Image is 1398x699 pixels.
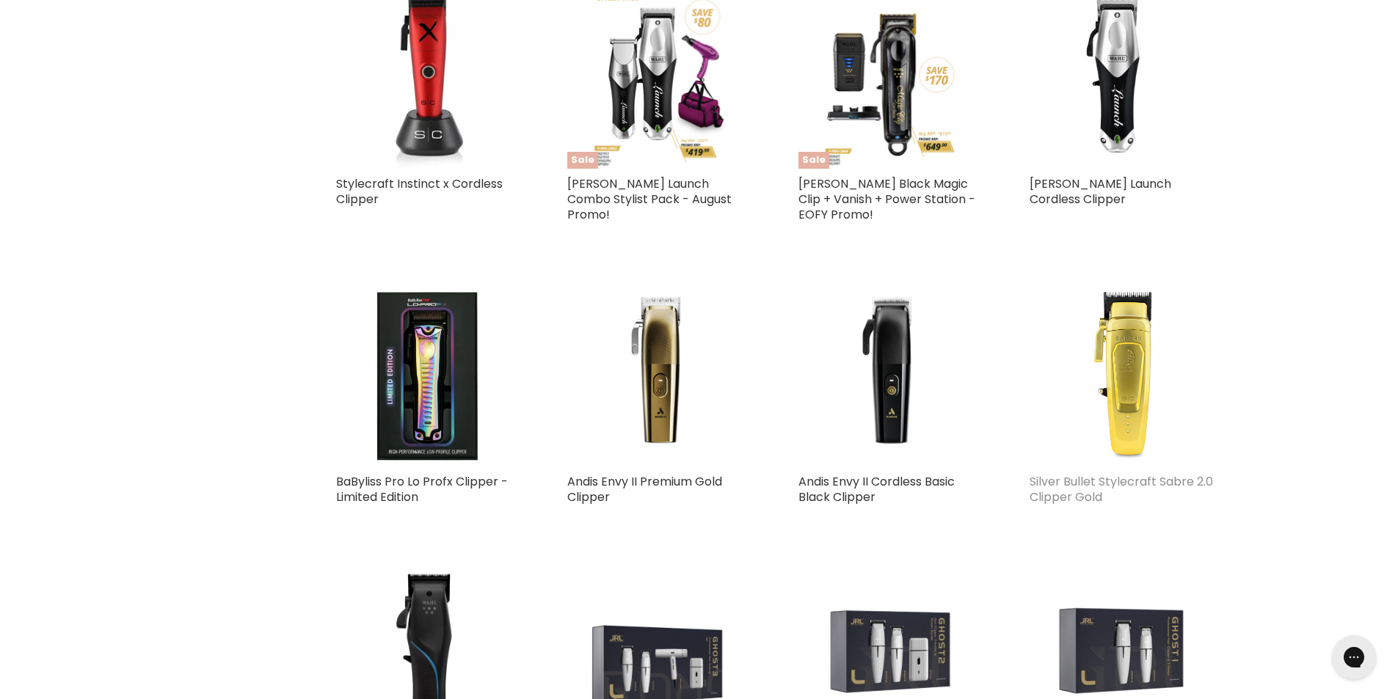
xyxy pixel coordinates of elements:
img: Silver Bullet Stylecraft Sabre 2.0 Clipper Gold [1030,279,1217,466]
a: Andis Envy II Premium Gold Clipper [567,473,722,505]
img: BaByliss Pro Lo Profx Clipper - Limited Edition [336,279,523,466]
a: [PERSON_NAME] Launch Cordless Clipper [1030,175,1171,208]
a: Andis Envy II Cordless Basic Black Clipper [798,473,955,505]
a: [PERSON_NAME] Black Magic Clip + Vanish + Power Station - EOFY Promo! [798,175,975,223]
a: Stylecraft Instinct x Cordless Clipper [336,175,503,208]
a: BaByliss Pro Lo Profx Clipper - Limited Edition [336,473,508,505]
span: Sale [567,152,598,169]
a: [PERSON_NAME] Launch Combo Stylist Pack - August Promo! [567,175,732,223]
img: Andis Envy II Premium Gold Clipper [567,279,754,466]
a: Silver Bullet Stylecraft Sabre 2.0 Clipper Gold [1030,473,1213,505]
iframe: Gorgias live chat messenger [1325,630,1383,684]
span: Sale [798,152,829,169]
img: Andis Envy II Cordless Basic Black Clipper [798,279,986,466]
